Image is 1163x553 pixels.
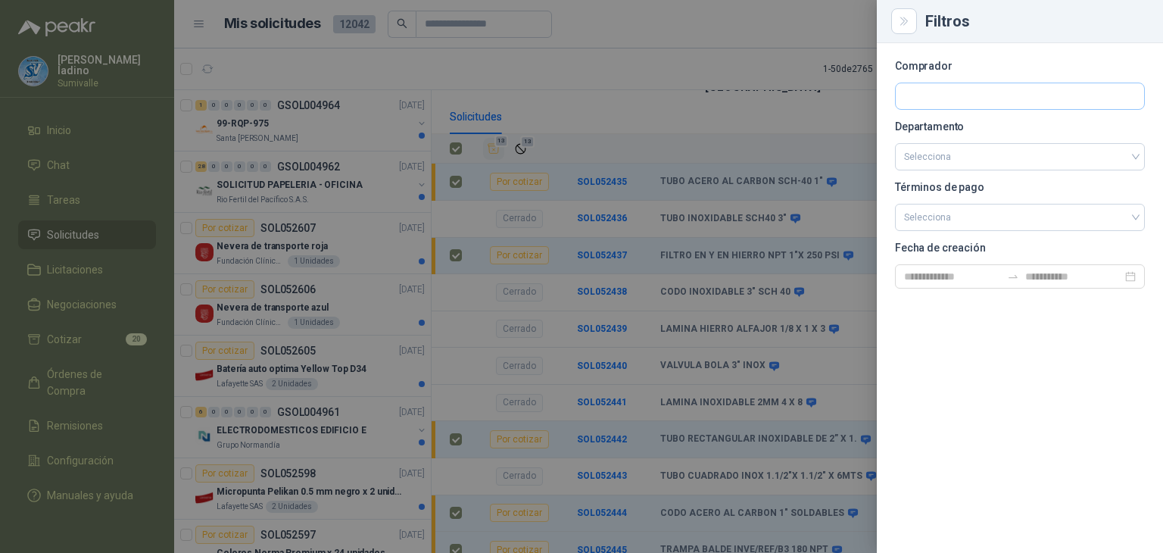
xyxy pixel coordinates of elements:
p: Fecha de creación [895,243,1145,252]
span: swap-right [1007,270,1019,283]
p: Departamento [895,122,1145,131]
p: Comprador [895,61,1145,70]
p: Términos de pago [895,183,1145,192]
div: Filtros [925,14,1145,29]
span: to [1007,270,1019,283]
button: Close [895,12,913,30]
